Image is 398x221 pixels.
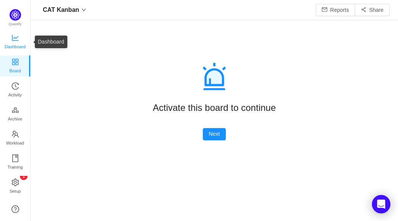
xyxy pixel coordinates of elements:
i: icon: down [82,8,86,12]
button: icon: share-altShare [355,4,390,16]
a: Archive [11,107,19,122]
span: Setup [10,184,21,199]
i: icon: appstore [11,58,19,66]
div: Activate this board to continue [43,99,386,116]
i: icon: gold [11,106,19,114]
p: 1 [22,172,25,180]
span: Dashboard [5,39,26,54]
a: Training [11,155,19,170]
span: Workload [6,135,24,151]
a: Workload [11,131,19,146]
span: Activity [8,87,22,102]
a: Activity [11,83,19,98]
a: icon: question-circle [11,205,19,213]
i: icon: alert [201,63,228,90]
a: Dashboard [11,34,19,50]
i: icon: book [11,154,19,162]
span: Training [7,159,23,175]
a: icon: settingSetup [11,179,19,194]
span: CAT Kanban [43,4,79,16]
span: Quantify [9,22,22,26]
span: Board [10,63,21,78]
sup: 1 [20,172,28,180]
button: icon: mailReports [316,4,355,16]
i: icon: team [11,130,19,138]
i: icon: line-chart [11,34,19,42]
img: Quantify [10,9,21,21]
i: icon: setting [11,179,19,186]
button: Next [203,128,226,140]
a: Board [11,58,19,74]
span: Archive [8,111,22,127]
div: Open Intercom Messenger [372,195,390,213]
i: icon: history [11,82,19,90]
